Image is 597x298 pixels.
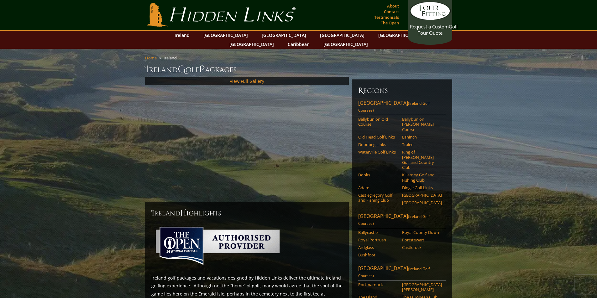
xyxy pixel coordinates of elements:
a: [GEOGRAPHIC_DATA](Ireland Golf Courses) [358,265,446,280]
a: Ballybunion Old Course [358,117,398,127]
a: Lahinch [402,134,442,139]
a: Portmarnock [358,282,398,287]
a: [GEOGRAPHIC_DATA] [320,40,371,49]
h2: Ireland ighlights [151,208,343,218]
a: [GEOGRAPHIC_DATA] [402,193,442,198]
a: Ballybunion [PERSON_NAME] Course [402,117,442,132]
a: [GEOGRAPHIC_DATA] [200,31,251,40]
a: [GEOGRAPHIC_DATA] [375,31,426,40]
span: H [180,208,186,218]
a: Royal County Down [402,230,442,235]
a: Caribbean [285,40,313,49]
li: Ireland [164,55,179,61]
a: Castlegregory Golf and Fishing Club [358,193,398,203]
a: Killarney Golf and Fishing Club [402,172,442,183]
a: Contact [382,7,401,16]
a: Bushfoot [358,252,398,257]
a: View Full Gallery [230,78,264,84]
a: Ardglass [358,245,398,250]
span: Request a Custom [410,23,449,30]
span: P [199,63,205,76]
a: [GEOGRAPHIC_DATA] [317,31,368,40]
span: (Ireland Golf Courses) [358,266,430,278]
a: [GEOGRAPHIC_DATA] [402,200,442,205]
a: The Open [379,18,401,27]
a: Dingle Golf Links [402,185,442,190]
h6: Regions [358,86,446,96]
span: (Ireland Golf Courses) [358,101,430,113]
span: G [178,63,186,76]
a: [GEOGRAPHIC_DATA](Ireland Golf Courses) [358,213,446,228]
a: About [385,2,401,10]
a: Adare [358,185,398,190]
a: Home [145,55,157,61]
a: Ring of [PERSON_NAME] Golf and Country Club [402,149,442,170]
a: Testimonials [373,13,401,22]
h1: Ireland olf ackages [145,63,452,76]
a: Tralee [402,142,442,147]
a: Waterville Golf Links [358,149,398,154]
a: Dooks [358,172,398,177]
a: Castlerock [402,245,442,250]
a: [GEOGRAPHIC_DATA] [226,40,277,49]
a: Old Head Golf Links [358,134,398,139]
span: (Ireland Golf Courses) [358,214,430,226]
a: Royal Portrush [358,237,398,242]
a: [GEOGRAPHIC_DATA][PERSON_NAME] [402,282,442,292]
a: [GEOGRAPHIC_DATA](Ireland Golf Courses) [358,99,446,115]
a: Request a CustomGolf Tour Quote [410,2,451,36]
a: Ballycastle [358,230,398,235]
a: Ireland [171,31,193,40]
a: Doonbeg Links [358,142,398,147]
a: [GEOGRAPHIC_DATA] [259,31,309,40]
a: Portstewart [402,237,442,242]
